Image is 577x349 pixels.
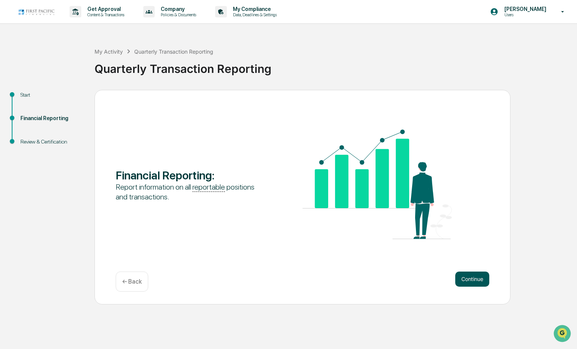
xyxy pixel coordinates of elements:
span: Attestations [62,95,94,103]
iframe: Open customer support [553,324,573,344]
div: We're available if you need us! [26,65,96,71]
div: Quarterly Transaction Reporting [134,48,213,55]
span: Preclearance [15,95,49,103]
p: ← Back [122,278,142,285]
img: 1746055101610-c473b297-6a78-478c-a979-82029cc54cd1 [8,58,21,71]
p: Users [498,12,550,17]
div: 🔎 [8,110,14,116]
a: 🔎Data Lookup [5,107,51,120]
div: Start new chat [26,58,124,65]
p: Content & Transactions [81,12,128,17]
div: Quarterly Transaction Reporting [95,56,573,76]
div: Report information on all positions and transactions. [116,182,265,202]
span: Data Lookup [15,110,48,117]
div: Start [20,91,82,99]
a: Powered byPylon [53,128,92,134]
p: [PERSON_NAME] [498,6,550,12]
button: Start new chat [129,60,138,69]
a: 🗄️Attestations [52,92,97,106]
a: 🖐️Preclearance [5,92,52,106]
p: How can we help? [8,16,138,28]
div: 🖐️ [8,96,14,102]
div: My Activity [95,48,123,55]
div: Financial Reporting [20,114,82,122]
p: Get Approval [81,6,128,12]
div: Financial Reporting : [116,168,265,182]
span: Pylon [75,128,92,134]
u: reportable [192,182,225,192]
button: Continue [455,272,489,287]
p: My Compliance [227,6,281,12]
div: Review & Certification [20,138,82,146]
p: Company [155,6,200,12]
p: Data, Deadlines & Settings [227,12,281,17]
p: Policies & Documents [155,12,200,17]
div: 🗄️ [55,96,61,102]
img: Financial Reporting [302,130,452,239]
img: logo [18,8,54,15]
